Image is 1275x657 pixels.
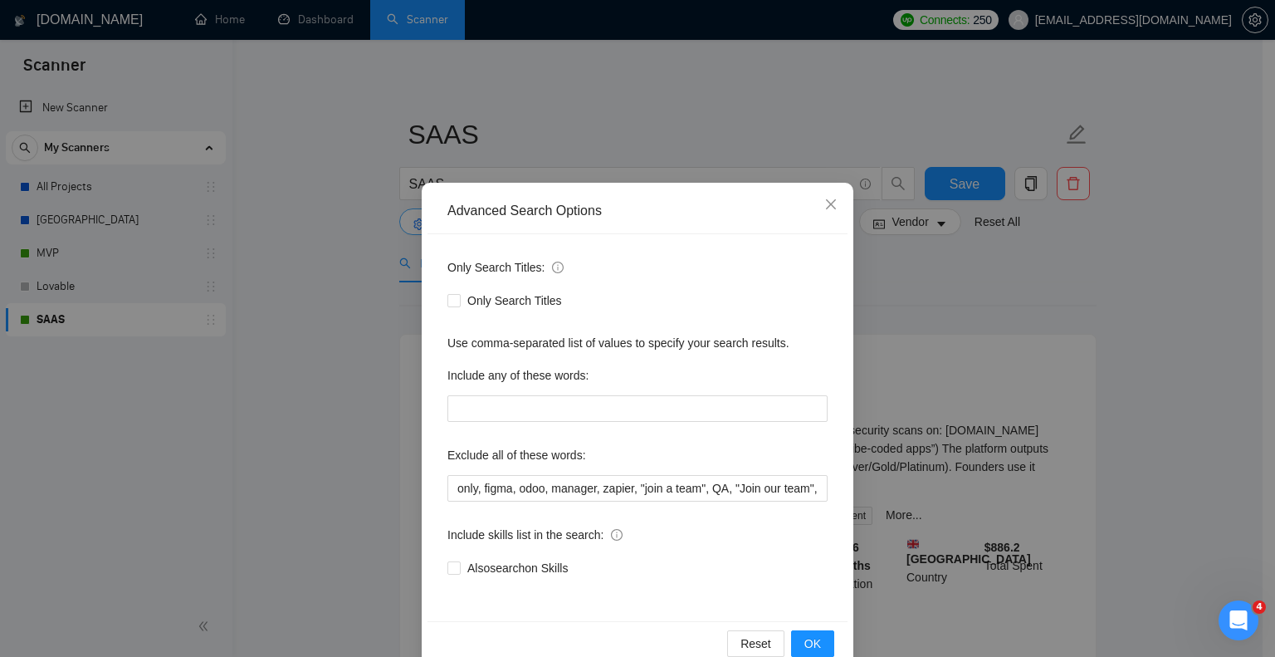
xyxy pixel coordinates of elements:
[461,292,569,310] span: Only Search Titles
[824,198,838,211] span: close
[1253,601,1266,614] span: 4
[1219,601,1258,640] iframe: Intercom live chat
[727,630,784,657] button: Reset
[804,635,821,653] span: OK
[461,559,574,577] span: Also search on Skills
[611,529,623,541] span: info-circle
[740,635,771,653] span: Reset
[447,526,623,544] span: Include skills list in the search:
[447,362,589,389] label: Include any of these words:
[447,202,828,220] div: Advanced Search Options
[447,334,828,352] div: Use comma-separated list of values to specify your search results.
[447,258,564,277] span: Only Search Titles:
[552,262,564,273] span: info-circle
[447,442,586,468] label: Exclude all of these words:
[791,630,834,657] button: OK
[808,183,853,228] button: Close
